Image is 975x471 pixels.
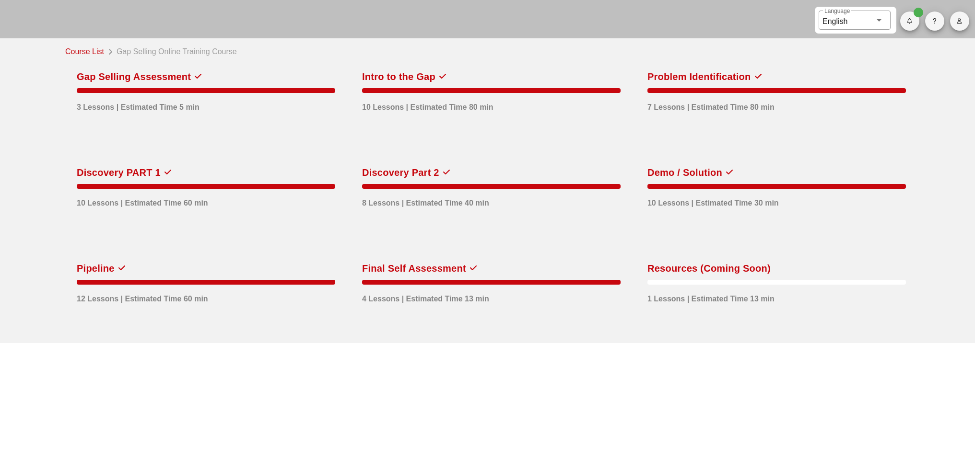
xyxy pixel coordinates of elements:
div: Gap Selling Online Training Course [113,44,237,57]
div: 7 Lessons | Estimated Time 80 min [647,97,775,113]
div: 10 Lessons | Estimated Time 80 min [362,97,493,113]
div: Final Self Assessment [362,261,466,276]
a: Course List [65,44,108,57]
div: Discovery Part 2 [362,165,439,180]
div: Intro to the Gap [362,69,435,84]
div: 10 Lessons | Estimated Time 30 min [647,193,779,209]
div: 1 Lessons | Estimated Time 13 min [647,288,775,305]
div: Problem Identification [647,69,751,84]
label: Language [824,8,850,15]
div: 10 Lessons | Estimated Time 60 min [77,193,208,209]
div: Demo / Solution [647,165,722,180]
div: 4 Lessons | Estimated Time 13 min [362,288,489,305]
div: 8 Lessons | Estimated Time 40 min [362,193,489,209]
div: Gap Selling Assessment [77,69,191,84]
div: 3 Lessons | Estimated Time 5 min [77,97,200,113]
div: 12 Lessons | Estimated Time 60 min [77,288,208,305]
div: LanguageEnglish [819,11,891,30]
div: Discovery PART 1 [77,165,161,180]
div: English [822,13,847,27]
span: Badge [914,8,923,17]
div: Resources (Coming Soon) [647,261,771,276]
div: Pipeline [77,261,115,276]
